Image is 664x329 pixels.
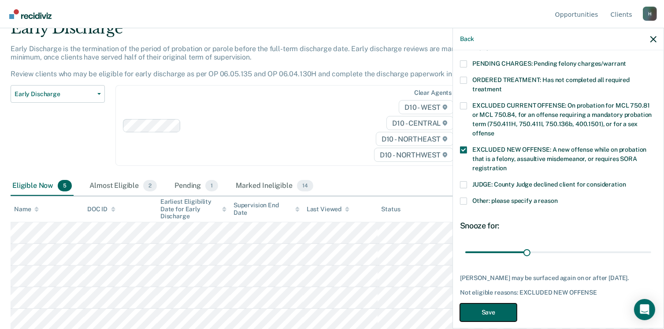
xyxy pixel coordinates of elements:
[143,180,157,191] span: 2
[634,299,655,320] div: Open Intercom Messenger
[472,197,558,204] span: Other: please specify a reason
[460,274,657,282] div: [PERSON_NAME] may be surfaced again on or after [DATE].
[297,180,313,191] span: 14
[472,181,626,188] span: JUDGE: County Judge declined client for consideration
[160,198,226,220] div: Earliest Eligibility Date for Early Discharge
[386,116,453,130] span: D10 - CENTRAL
[15,90,94,98] span: Early Discharge
[381,206,400,213] div: Status
[399,100,453,114] span: D10 - WEST
[460,221,657,231] div: Snooze for:
[11,176,74,196] div: Eligible Now
[307,206,349,213] div: Last Viewed
[472,146,646,172] span: EXCLUDED NEW OFFENSE: A new offense while on probation that is a felony, assaultive misdemeanor, ...
[11,19,508,45] div: Early Discharge
[205,180,218,191] span: 1
[9,9,52,19] img: Recidiviz
[374,148,453,162] span: D10 - NORTHWEST
[643,7,657,21] button: Profile dropdown button
[376,132,453,146] span: D10 - NORTHEAST
[472,76,630,93] span: ORDERED TREATMENT: Has not completed all required treatment
[234,176,315,196] div: Marked Ineligible
[88,176,159,196] div: Almost Eligible
[14,206,39,213] div: Name
[414,89,452,97] div: Clear agents
[460,35,474,43] button: Back
[234,202,300,217] div: Supervision End Date
[472,102,652,137] span: EXCLUDED CURRENT OFFENSE: On probation for MCL 750.81 or MCL 750.84, for an offense requiring a m...
[58,180,72,191] span: 5
[472,60,626,67] span: PENDING CHARGES: Pending felony charges/warrant
[173,176,220,196] div: Pending
[460,289,657,296] div: Not eligible reasons: EXCLUDED NEW OFFENSE
[460,303,517,322] button: Save
[643,7,657,21] div: H
[11,45,484,79] p: Early Discharge is the termination of the period of probation or parole before the full-term disc...
[87,206,115,213] div: DOC ID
